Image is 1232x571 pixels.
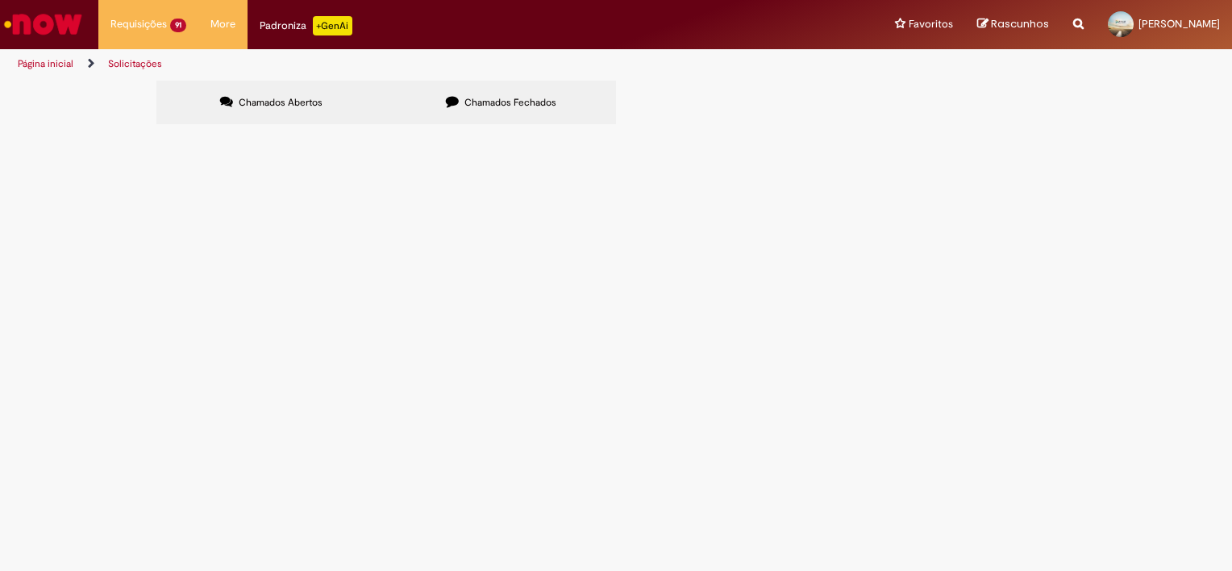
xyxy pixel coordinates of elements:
[909,16,953,32] span: Favoritos
[12,49,810,79] ul: Trilhas de página
[210,16,235,32] span: More
[108,57,162,70] a: Solicitações
[110,16,167,32] span: Requisições
[464,96,556,109] span: Chamados Fechados
[991,16,1049,31] span: Rascunhos
[2,8,85,40] img: ServiceNow
[977,17,1049,32] a: Rascunhos
[313,16,352,35] p: +GenAi
[18,57,73,70] a: Página inicial
[260,16,352,35] div: Padroniza
[170,19,186,32] span: 91
[239,96,323,109] span: Chamados Abertos
[1138,17,1220,31] span: [PERSON_NAME]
